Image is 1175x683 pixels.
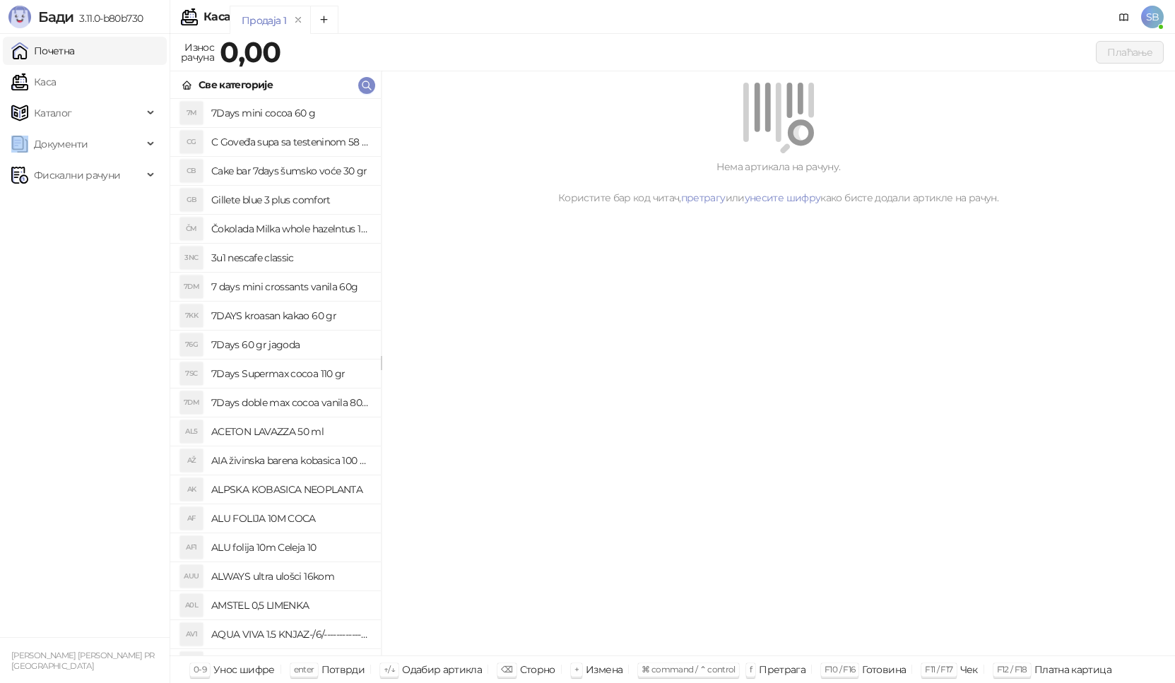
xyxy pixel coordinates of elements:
[211,652,370,675] h4: AQUA VIVA REBOOT 0.75L-/12/--
[681,191,726,204] a: претрагу
[180,131,203,153] div: CG
[1141,6,1164,28] span: SB
[574,664,579,675] span: +
[750,664,752,675] span: f
[211,449,370,472] h4: AIA živinska barena kobasica 100 gr
[180,594,203,617] div: A0L
[170,99,381,655] div: grid
[211,218,370,240] h4: Čokolada Milka whole hazelntus 100 gr
[211,420,370,443] h4: ACETON LAVAZZA 50 ml
[211,333,370,356] h4: 7Days 60 gr jagoda
[34,99,72,127] span: Каталог
[180,536,203,559] div: AF1
[73,12,143,25] span: 3.11.0-b80b730
[211,478,370,501] h4: ALPSKA KOBASICA NEOPLANTA
[194,664,206,675] span: 0-9
[199,77,273,93] div: Све категорије
[180,362,203,385] div: 7SC
[997,664,1027,675] span: F12 / F18
[211,594,370,617] h4: AMSTEL 0,5 LIMENKA
[34,130,88,158] span: Документи
[34,161,120,189] span: Фискални рачуни
[211,275,370,298] h4: 7 days mini crossants vanila 60g
[294,664,314,675] span: enter
[759,660,805,679] div: Претрага
[180,652,203,675] div: AVR
[211,536,370,559] h4: ALU folija 10m Celeja 10
[211,189,370,211] h4: Gillete blue 3 plus comfort
[321,660,365,679] div: Потврди
[180,304,203,327] div: 7KK
[211,102,370,124] h4: 7Days mini cocoa 60 g
[825,664,855,675] span: F10 / F16
[180,449,203,472] div: AŽ
[1096,41,1164,64] button: Плаћање
[180,623,203,646] div: AV1
[211,565,370,588] h4: ALWAYS ultra ulošci 16kom
[211,362,370,385] h4: 7Days Supermax cocoa 110 gr
[211,623,370,646] h4: AQUA VIVA 1.5 KNJAZ-/6/-----------------
[501,664,512,675] span: ⌫
[310,6,338,34] button: Add tab
[8,6,31,28] img: Logo
[211,304,370,327] h4: 7DAYS kroasan kakao 60 gr
[180,507,203,530] div: AF
[180,565,203,588] div: AUU
[642,664,736,675] span: ⌘ command / ⌃ control
[178,38,217,66] div: Износ рачуна
[402,660,482,679] div: Одабир артикла
[11,37,75,65] a: Почетна
[211,131,370,153] h4: C Goveđa supa sa testeninom 58 grama
[180,420,203,443] div: AL5
[180,189,203,211] div: GB
[213,660,275,679] div: Унос шифре
[180,247,203,269] div: 3NC
[520,660,555,679] div: Сторно
[180,333,203,356] div: 76G
[586,660,622,679] div: Измена
[211,160,370,182] h4: Cake bar 7days šumsko voće 30 gr
[203,11,230,23] div: Каса
[211,247,370,269] h4: 3u1 nescafe classic
[180,102,203,124] div: 7M
[398,159,1158,206] div: Нема артикала на рачуну. Користите бар код читач, или како бисте додали артикле на рачун.
[180,391,203,414] div: 7DM
[862,660,906,679] div: Готовина
[384,664,395,675] span: ↑/↓
[180,478,203,501] div: AK
[38,8,73,25] span: Бади
[180,218,203,240] div: ČM
[211,507,370,530] h4: ALU FOLIJA 10M COCA
[11,651,155,671] small: [PERSON_NAME] [PERSON_NAME] PR [GEOGRAPHIC_DATA]
[180,275,203,298] div: 7DM
[1034,660,1111,679] div: Платна картица
[925,664,952,675] span: F11 / F17
[1113,6,1135,28] a: Документација
[289,14,307,26] button: remove
[11,68,56,96] a: Каса
[242,13,286,28] div: Продаја 1
[220,35,281,69] strong: 0,00
[180,160,203,182] div: CB
[960,660,978,679] div: Чек
[745,191,821,204] a: унесите шифру
[211,391,370,414] h4: 7Days doble max cocoa vanila 80 gr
